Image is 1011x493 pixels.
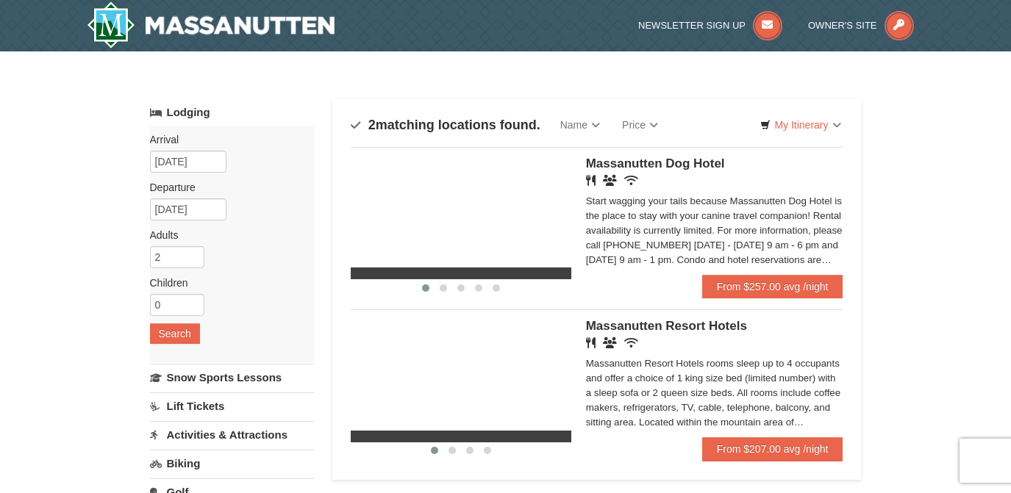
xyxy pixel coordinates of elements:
[586,156,725,170] span: Massanutten Dog Hotel
[808,20,877,31] span: Owner's Site
[603,175,617,186] i: Banquet Facilities
[150,421,314,448] a: Activities & Attractions
[150,276,303,290] label: Children
[586,175,596,186] i: Restaurant
[586,194,843,267] div: Start wagging your tails because Massanutten Dog Hotel is the place to stay with your canine trav...
[603,337,617,348] i: Banquet Facilities
[150,228,303,242] label: Adults
[351,118,540,132] h4: matching locations found.
[624,175,638,186] i: Wireless Internet (free)
[549,110,611,140] a: Name
[751,114,850,136] a: My Itinerary
[702,275,843,298] a: From $257.00 avg /night
[624,337,638,348] i: Wireless Internet (free)
[586,319,747,333] span: Massanutten Resort Hotels
[808,20,914,31] a: Owner's Site
[150,392,314,420] a: Lift Tickets
[87,1,335,48] a: Massanutten Resort
[150,323,200,344] button: Search
[638,20,782,31] a: Newsletter Sign Up
[368,118,376,132] span: 2
[586,356,843,430] div: Massanutten Resort Hotels rooms sleep up to 4 occupants and offer a choice of 1 king size bed (li...
[150,180,303,195] label: Departure
[87,1,335,48] img: Massanutten Resort Logo
[586,337,596,348] i: Restaurant
[150,132,303,147] label: Arrival
[611,110,669,140] a: Price
[702,437,843,461] a: From $207.00 avg /night
[638,20,746,31] span: Newsletter Sign Up
[150,364,314,391] a: Snow Sports Lessons
[150,99,314,126] a: Lodging
[150,450,314,477] a: Biking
